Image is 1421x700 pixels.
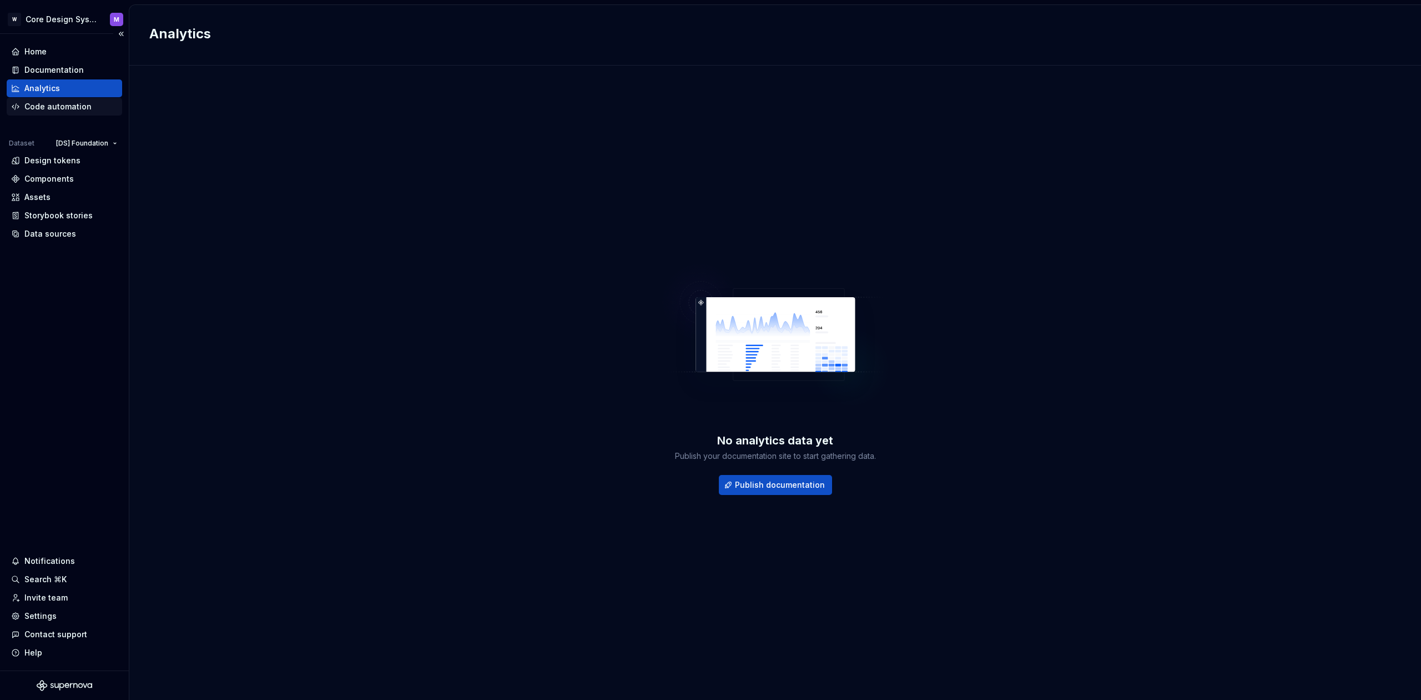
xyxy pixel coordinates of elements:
a: Design tokens [7,152,122,169]
div: Search ⌘K [24,574,67,585]
div: Notifications [24,556,75,567]
div: Settings [24,611,57,622]
button: Collapse sidebar [113,26,129,42]
div: Dataset [9,139,34,148]
div: Home [24,46,47,57]
a: Data sources [7,225,122,243]
a: Settings [7,607,122,625]
button: WCore Design SystemM [2,7,127,31]
button: Notifications [7,552,122,570]
div: Contact support [24,629,87,640]
div: Help [24,647,42,658]
div: Code automation [24,101,92,112]
div: No analytics data yet [717,433,833,448]
div: Invite team [24,592,68,603]
div: Documentation [24,64,84,76]
a: Components [7,170,122,188]
span: [DS] Foundation [56,139,108,148]
svg: Supernova Logo [37,680,92,691]
a: Documentation [7,61,122,79]
span: Publish documentation [735,479,825,491]
div: Analytics [24,83,60,94]
button: Search ⌘K [7,571,122,588]
a: Storybook stories [7,207,122,224]
div: Storybook stories [24,210,93,221]
a: Assets [7,188,122,206]
button: [DS] Foundation [51,136,122,151]
div: Design tokens [24,155,80,166]
div: Publish your documentation site to start gathering data. [675,451,876,462]
a: Analytics [7,79,122,97]
h2: Analytics [149,25,1388,43]
a: Home [7,43,122,61]
button: Contact support [7,626,122,643]
div: Components [24,173,74,184]
div: Core Design System [26,14,97,25]
div: W [8,13,21,26]
div: Data sources [24,228,76,239]
div: M [114,15,119,24]
a: Code automation [7,98,122,116]
div: Assets [24,192,51,203]
button: Publish documentation [719,475,832,495]
a: Invite team [7,589,122,607]
button: Help [7,644,122,662]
